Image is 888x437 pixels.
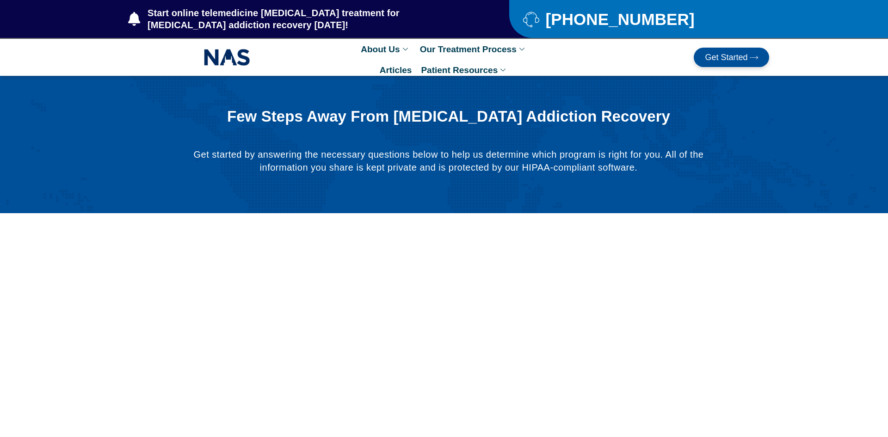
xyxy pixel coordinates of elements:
a: [PHONE_NUMBER] [523,11,746,27]
span: Get Started [705,53,747,62]
h1: Few Steps Away From [MEDICAL_DATA] Addiction Recovery [216,108,681,125]
a: Get Started [694,48,769,67]
a: Articles [375,60,417,80]
span: Start online telemedicine [MEDICAL_DATA] treatment for [MEDICAL_DATA] addiction recovery [DATE]! [145,7,472,31]
a: Patient Resources [416,60,513,80]
img: NAS_email_signature-removebg-preview.png [204,47,250,68]
p: Get started by answering the necessary questions below to help us determine which program is righ... [193,148,704,174]
span: [PHONE_NUMBER] [543,13,694,25]
a: Our Treatment Process [415,39,532,60]
a: About Us [356,39,415,60]
a: Start online telemedicine [MEDICAL_DATA] treatment for [MEDICAL_DATA] addiction recovery [DATE]! [128,7,472,31]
